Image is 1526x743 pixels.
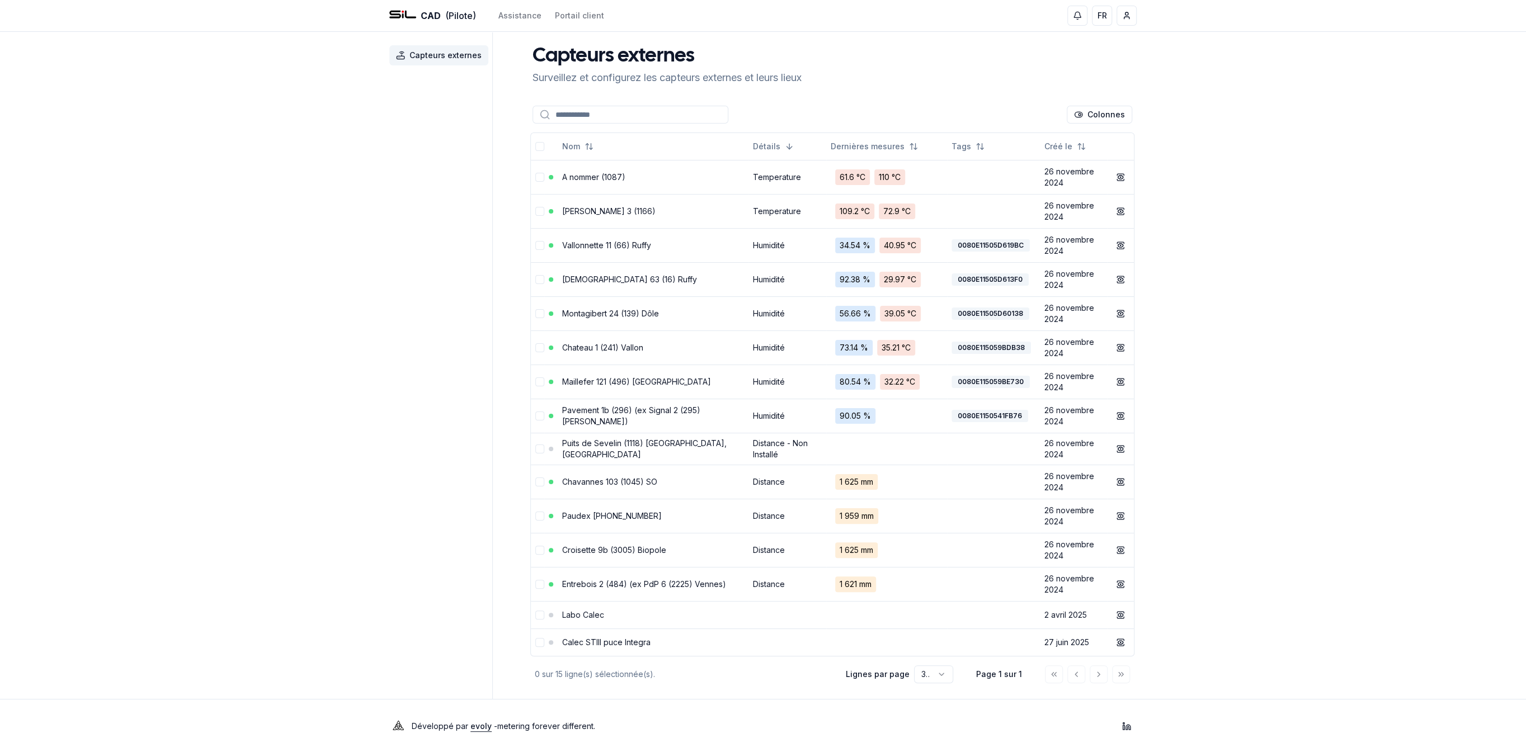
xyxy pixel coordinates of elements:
div: 0080E1150541FB76 [952,410,1028,422]
div: 0 sur 15 ligne(s) sélectionnée(s). [535,669,828,680]
button: Sélectionner la ligne [535,309,544,318]
a: 80.54 %32.22 °C [831,370,943,394]
a: Humidité [753,240,785,250]
td: 26 novembre 2024 [1040,499,1107,533]
a: Labo Calec [562,610,604,619]
button: Sélectionner la ligne [535,173,544,182]
a: Maillefer 121 (496) [GEOGRAPHIC_DATA] [562,377,711,386]
a: Humidité [753,411,785,420]
a: 61.6 °C110 °C [831,165,943,190]
a: Distance - Non Installé [753,438,808,459]
a: Capteurs externes [389,45,493,65]
div: 0080E11505D613F0 [952,273,1029,286]
a: Distance [753,545,785,555]
a: evoly [470,721,492,731]
button: Sélectionner la ligne [535,444,544,453]
td: 26 novembre 2024 [1040,262,1107,296]
a: 1 625 mm [831,470,943,494]
p: Surveillez et configurez les capteurs externes et leurs lieux [533,70,802,86]
div: Page 1 sur 1 [971,669,1027,680]
a: Humidité [753,309,785,318]
a: 56.66 %39.05 °C [831,301,943,326]
span: 40.95 °C [879,238,921,253]
a: Distance [753,511,785,520]
span: 72.9 °C [879,204,915,219]
a: Pavement 1b (296) (ex Signal 2 (295) [PERSON_NAME]) [562,405,700,426]
span: 39.05 °C [880,306,921,321]
img: Evoly Logo [389,717,407,735]
a: Croisette 9b (3005) Biopole [562,545,666,555]
button: Sélectionner la ligne [535,477,544,486]
a: Paudex [PHONE_NUMBER] [562,511,662,520]
a: 92.38 %29.97 °C [831,267,943,292]
a: Entrebois 2 (484) (ex PdP 6 (2225) Vennes) [562,579,726,589]
td: 26 novembre 2024 [1040,228,1107,262]
button: FR [1092,6,1112,26]
button: Sélectionner la ligne [535,411,544,420]
span: CAD [421,9,441,22]
div: 0080E115059BE730 [952,376,1030,388]
a: Vallonnette 11 (66) Ruffy [562,240,651,250]
button: Cocher les colonnes [1067,106,1132,124]
span: 73.14 % [835,340,873,356]
td: 26 novembre 2024 [1040,399,1107,433]
td: 26 novembre 2024 [1040,433,1107,465]
span: 1 625 mm [835,474,878,490]
a: Humidité [753,343,785,352]
td: 26 novembre 2024 [1040,365,1107,399]
span: Détails [753,141,780,152]
span: Capteurs externes [409,50,482,61]
span: 109.2 °C [835,204,874,219]
td: 26 novembre 2024 [1040,160,1107,194]
a: 109.2 °C72.9 °C [831,199,943,224]
span: 29.97 °C [879,272,921,287]
button: Sélectionner la ligne [535,275,544,284]
td: 26 novembre 2024 [1040,330,1107,365]
a: Chavannes 103 (1045) SO [562,477,657,486]
a: Distance [753,579,785,589]
span: 90.05 % [835,408,875,424]
span: FR [1098,10,1107,21]
a: 73.14 %35.21 °C [831,335,943,360]
a: Temperature [753,172,801,182]
span: Tags [952,141,971,152]
span: Nom [562,141,580,152]
span: 32.22 °C [880,374,920,390]
button: Sélectionner la ligne [535,580,544,589]
a: 1 621 mm [831,572,943,597]
a: 34.54 %40.95 °C [831,233,943,258]
span: 110 °C [874,169,905,185]
a: Assistance [498,10,541,21]
button: Not sorted. Click to sort ascending. [1038,138,1092,155]
span: 56.66 % [835,306,875,321]
a: Chateau 1 (241) Vallon [562,343,643,352]
a: 1 625 mm [831,538,943,562]
span: 61.6 °C [835,169,870,185]
a: A nommer (1087) [562,172,625,182]
button: Sorted descending. Click to sort ascending. [746,138,800,155]
button: Not sorted. Click to sort ascending. [945,138,991,155]
a: 1 959 mm [831,504,943,528]
td: 26 novembre 2024 [1040,194,1107,228]
span: 1 625 mm [835,542,878,558]
a: [PERSON_NAME] 3 (1166) [562,206,656,216]
td: 27 juin 2025 [1040,628,1107,656]
span: 30 [921,669,932,679]
a: Portail client [555,10,604,21]
a: Montagibert 24 (139) Dôle [562,309,659,318]
a: Puits de Sevelin (1118) [GEOGRAPHIC_DATA], [GEOGRAPHIC_DATA] [562,438,727,459]
span: Dernières mesures [831,141,905,152]
button: Sélectionner la ligne [535,241,544,250]
a: Distance [753,477,785,486]
td: 26 novembre 2024 [1040,465,1107,499]
td: 2 avril 2025 [1040,601,1107,628]
a: Temperature [753,206,801,216]
a: CAD(Pilote) [389,9,476,22]
img: SIL - CAD Logo [389,2,416,29]
span: 35.21 °C [877,340,915,356]
span: (Pilote) [445,9,476,22]
td: 26 novembre 2024 [1040,567,1107,601]
span: Créé le [1044,141,1072,152]
span: 92.38 % [835,272,875,287]
button: Sélectionner la ligne [535,546,544,555]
